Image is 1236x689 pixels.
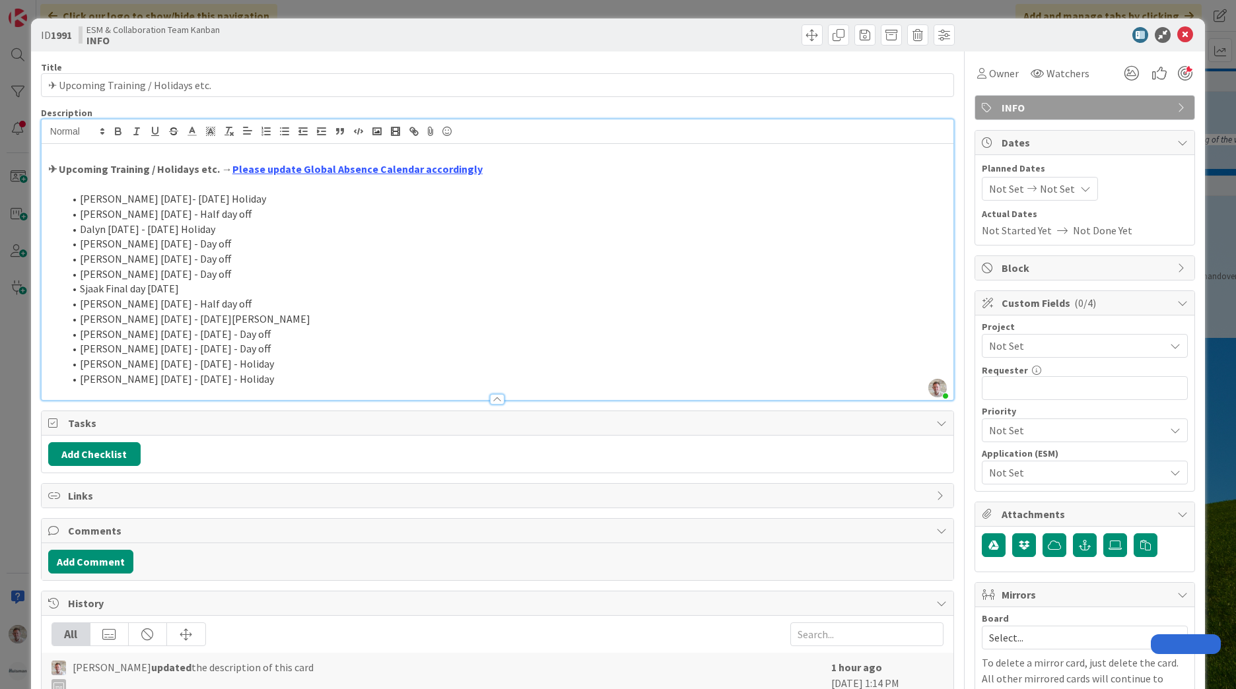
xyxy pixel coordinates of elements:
[68,595,930,611] span: History
[68,488,930,504] span: Links
[64,281,947,296] li: Sjaak Final day [DATE]
[1002,260,1171,276] span: Block
[64,267,947,282] li: [PERSON_NAME] [DATE] - Day off
[1002,587,1171,603] span: Mirrors
[64,207,947,222] li: [PERSON_NAME] [DATE] - Half day off
[52,623,90,645] div: All
[64,312,947,327] li: [PERSON_NAME] [DATE] - [DATE][PERSON_NAME]
[1040,181,1075,197] span: Not Set
[982,449,1188,458] div: Application (ESM)
[1002,506,1171,522] span: Attachments
[41,107,92,119] span: Description
[64,296,947,312] li: [PERSON_NAME] [DATE] - Half day off
[790,622,944,646] input: Search...
[68,415,930,431] span: Tasks
[64,327,947,342] li: [PERSON_NAME] [DATE] - [DATE] - Day off
[64,372,947,387] li: [PERSON_NAME] [DATE] - [DATE] - Holiday
[1074,296,1096,310] span: ( 0/4 )
[51,661,66,675] img: Rd
[982,322,1188,331] div: Project
[1002,100,1171,115] span: INFO
[232,162,483,176] a: Please update Global Absence Calendar accordingly
[928,379,947,397] img: e240dyeMCXgl8MSCC3KbjoRZrAa6nczt.jpg
[86,24,220,35] span: ESM & Collaboration Team Kanban
[1002,295,1171,311] span: Custom Fields
[64,236,947,251] li: [PERSON_NAME] [DATE] - Day off
[64,356,947,372] li: [PERSON_NAME] [DATE] - [DATE] - Holiday
[48,442,141,466] button: Add Checklist
[64,222,947,237] li: Dalyn [DATE] - [DATE] Holiday
[68,523,930,539] span: Comments
[989,463,1158,482] span: Not Set
[48,550,133,574] button: Add Comment
[989,421,1158,440] span: Not Set
[982,407,1188,416] div: Priority
[41,61,62,73] label: Title
[982,222,1052,238] span: Not Started Yet
[64,341,947,356] li: [PERSON_NAME] [DATE] - [DATE] - Day off
[982,207,1188,221] span: Actual Dates
[151,661,191,674] b: updated
[51,28,72,42] b: 1991
[48,162,483,176] strong: ✈ Upcoming Training / Holidays etc. →
[989,65,1019,81] span: Owner
[982,364,1028,376] label: Requester
[982,614,1009,623] span: Board
[64,191,947,207] li: [PERSON_NAME] [DATE]- [DATE] Holiday
[86,35,220,46] b: INFO
[831,661,882,674] b: 1 hour ago
[982,162,1188,176] span: Planned Dates
[41,27,72,43] span: ID
[1047,65,1089,81] span: Watchers
[1002,135,1171,150] span: Dates
[989,337,1158,355] span: Not Set
[989,628,1158,647] span: Select...
[989,181,1024,197] span: Not Set
[1073,222,1132,238] span: Not Done Yet
[64,251,947,267] li: [PERSON_NAME] [DATE] - Day off
[41,73,954,97] input: type card name here...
